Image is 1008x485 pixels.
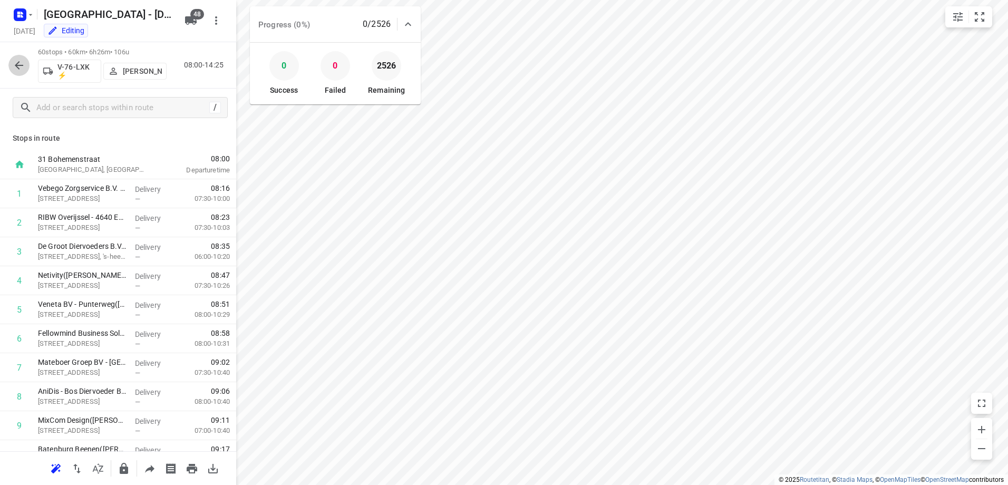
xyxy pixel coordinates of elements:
[135,340,140,348] span: —
[202,463,224,473] span: Download route
[135,311,140,319] span: —
[135,282,140,290] span: —
[38,415,127,425] p: MixCom Design(Mandy Atmoredjo)
[178,222,230,233] p: 07:30-10:03
[178,309,230,320] p: 08:00-10:29
[38,251,127,262] p: [STREET_ADDRESS], 's-heerenbroek
[969,6,990,27] button: Fit zoom
[139,463,160,473] span: Share route
[135,329,174,339] p: Delivery
[211,241,230,251] span: 08:35
[38,396,127,407] p: [STREET_ADDRESS]
[135,213,174,224] p: Delivery
[206,10,227,31] button: More
[88,463,109,473] span: Sort by time window
[36,100,209,116] input: Add or search stops within route
[160,463,181,473] span: Print shipping labels
[135,242,174,253] p: Delivery
[333,58,337,74] p: 0
[38,328,127,338] p: Fellowmind Business Solutions - Zwolle(Anna Brunninkhuis)
[38,241,127,251] p: De Groot Diervoeders B.V.([PERSON_NAME])
[779,476,1004,483] li: © 2025 , © , © © contributors
[45,463,66,473] span: Reoptimize route
[135,184,174,195] p: Delivery
[123,67,162,75] p: [PERSON_NAME]
[38,164,148,175] p: [GEOGRAPHIC_DATA], [GEOGRAPHIC_DATA]
[211,212,230,222] span: 08:23
[258,20,310,30] span: Progress (0%)
[38,60,101,83] button: V-76-LXK ⚡
[38,222,127,233] p: [STREET_ADDRESS]
[178,367,230,378] p: 07:30-10:40
[38,154,148,164] p: 31 Bohemenstraat
[17,363,22,373] div: 7
[135,445,174,455] p: Delivery
[135,369,140,377] span: —
[38,386,127,396] p: AniDis - Bos Diervoeder B.V.(Jose Knuver)
[800,476,829,483] a: Routetitan
[211,444,230,454] span: 09:17
[135,387,174,397] p: Delivery
[211,386,230,396] span: 09:06
[17,247,22,257] div: 3
[184,60,228,71] p: 08:00-14:25
[38,425,127,436] p: [STREET_ADDRESS]
[947,6,968,27] button: Map settings
[135,271,174,282] p: Delivery
[178,280,230,291] p: 07:30-10:26
[17,276,22,286] div: 4
[945,6,992,27] div: small contained button group
[135,224,140,232] span: —
[38,299,127,309] p: Veneta BV - Punterweg(Bas van Boven)
[103,63,167,80] button: [PERSON_NAME]
[325,85,346,96] p: Failed
[178,338,230,349] p: 08:00-10:31
[270,85,298,96] p: Success
[135,427,140,435] span: —
[178,193,230,204] p: 07:30-10:00
[40,6,176,23] h5: [GEOGRAPHIC_DATA] - [DATE]
[180,10,201,31] button: 48
[38,338,127,349] p: [STREET_ADDRESS]
[17,305,22,315] div: 5
[66,463,88,473] span: Reverse route
[135,300,174,311] p: Delivery
[368,85,405,96] p: Remaining
[135,416,174,426] p: Delivery
[211,299,230,309] span: 08:51
[925,476,969,483] a: OpenStreetMap
[113,458,134,479] button: Lock route
[178,425,230,436] p: 07:00-10:40
[135,358,174,368] p: Delivery
[135,398,140,406] span: —
[377,58,396,74] p: 2526
[178,396,230,407] p: 08:00-10:40
[181,463,202,473] span: Print route
[38,193,127,204] p: Nijenhuislaan 175, Zwolle
[38,183,127,193] p: Vebego Zorgservice B.V. Zwolle - Zonnehuis(Kimm Kempers)
[837,476,873,483] a: Stadia Maps
[178,251,230,262] p: 06:00-10:20
[57,63,96,80] p: V-76-LXK ⚡
[17,334,22,344] div: 6
[190,9,204,20] span: 48
[17,218,22,228] div: 2
[38,270,127,280] p: Netivity([PERSON_NAME] )
[282,58,286,74] p: 0
[38,309,127,320] p: [STREET_ADDRESS]
[135,195,140,203] span: —
[17,421,22,431] div: 9
[9,25,40,37] h5: Project date
[38,444,127,454] p: Batenburg Beenen(Jacqueline Bouwmeester)
[15,450,24,460] div: 10
[880,476,920,483] a: OpenMapTiles
[211,183,230,193] span: 08:16
[135,253,140,261] span: —
[211,328,230,338] span: 08:58
[47,25,84,36] div: Editing
[13,133,224,144] p: Stops in route
[211,415,230,425] span: 09:11
[211,357,230,367] span: 09:02
[17,392,22,402] div: 8
[160,153,230,164] span: 08:00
